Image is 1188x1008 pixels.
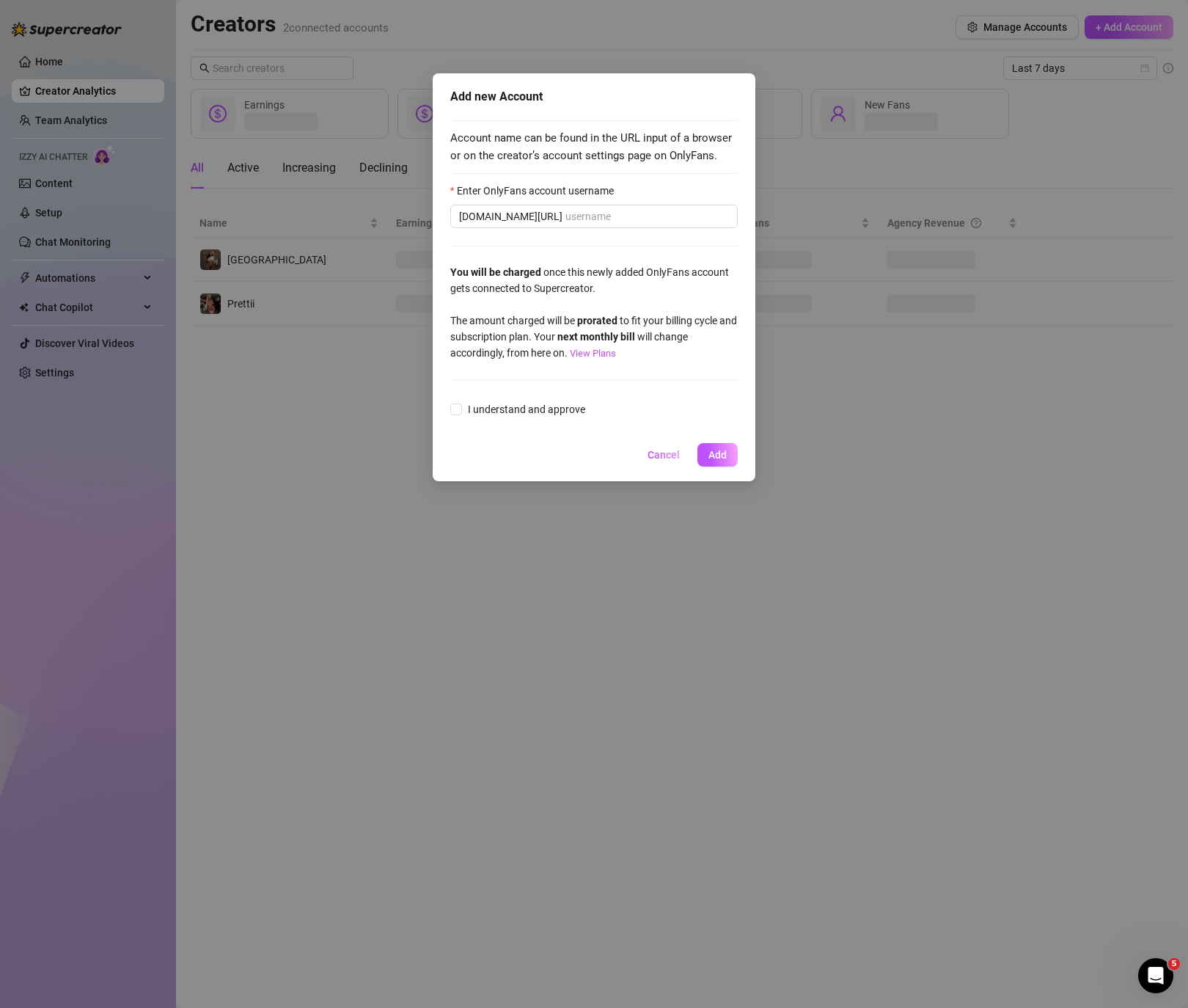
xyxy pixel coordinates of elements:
[462,401,591,417] span: I understand and approve
[697,443,738,467] button: Add
[450,266,737,359] span: once this newly added OnlyFans account gets connected to Supercreator. The amount charged will be...
[1168,958,1180,970] span: 5
[568,348,616,359] a: View Plans
[450,266,543,278] strong: You will be charged
[565,208,729,224] input: Enter OnlyFans account username
[577,315,617,326] strong: prorated
[636,443,692,467] button: Cancel
[450,183,623,199] label: Enter OnlyFans account username
[648,449,680,461] span: Cancel
[1138,958,1173,993] iframe: Intercom live chat
[708,449,727,461] span: Add
[557,331,635,343] strong: next monthly bill
[450,130,738,164] span: Account name can be found in the URL input of a browser or on the creator’s account settings page...
[459,208,562,224] span: [DOMAIN_NAME][URL]
[450,88,738,106] div: Add new Account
